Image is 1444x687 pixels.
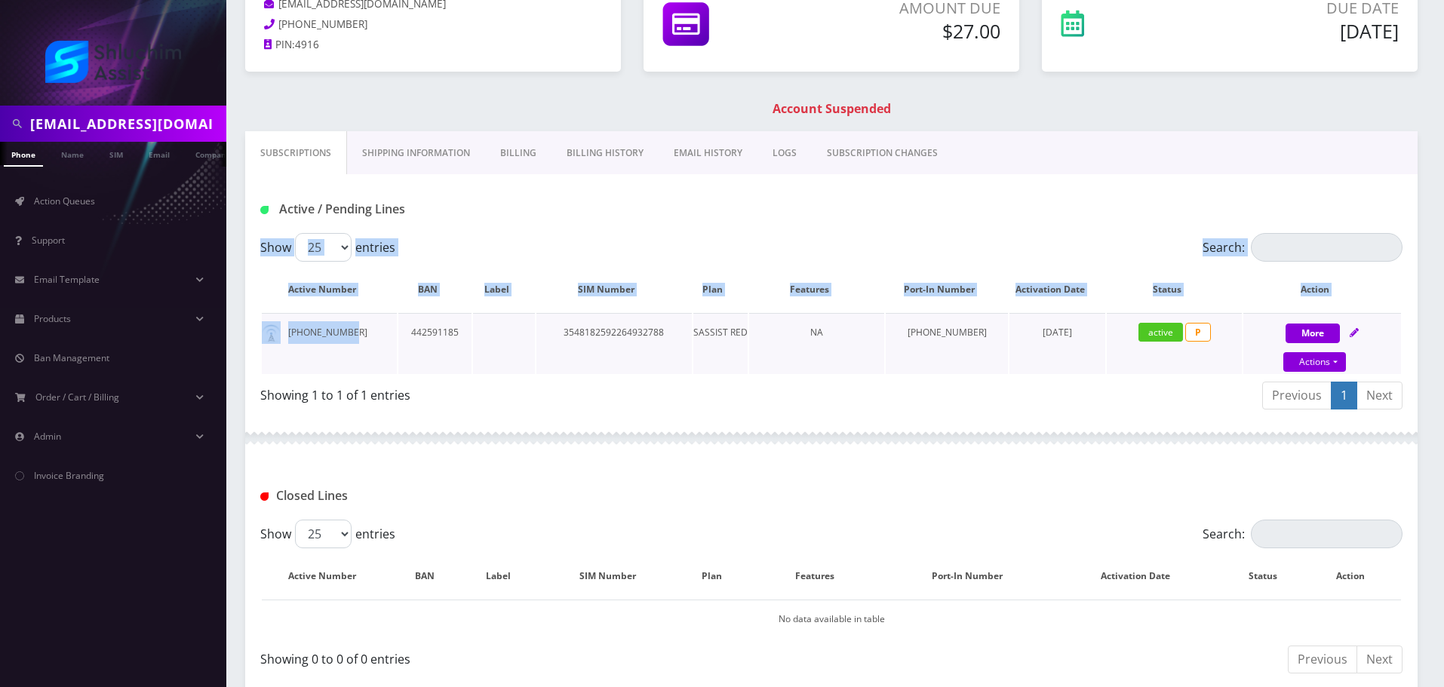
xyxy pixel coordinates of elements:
[45,41,181,83] img: Shluchim Assist
[35,391,119,403] span: Order / Cart / Billing
[1288,646,1357,673] a: Previous
[757,131,812,175] a: LOGS
[1203,233,1403,262] label: Search:
[1138,323,1183,342] span: active
[398,268,472,311] th: BAN: activate to sort column ascending
[249,102,1414,116] h1: Account Suspended
[1286,324,1340,343] button: More
[1203,520,1403,548] label: Search:
[260,520,395,548] label: Show entries
[34,195,95,207] span: Action Queues
[659,131,757,175] a: EMAIL HISTORY
[536,313,691,374] td: 3548182592264932788
[1251,520,1403,548] input: Search:
[886,313,1008,374] td: [PHONE_NUMBER]
[34,273,100,286] span: Email Template
[1107,268,1242,311] th: Status: activate to sort column ascending
[295,520,352,548] select: Showentries
[4,142,43,167] a: Phone
[260,206,269,214] img: Active / Pending Lines
[1356,382,1403,409] a: Next
[260,644,820,668] div: Showing 0 to 0 of 0 entries
[749,268,884,311] th: Features: activate to sort column ascending
[1283,352,1346,372] a: Actions
[34,351,109,364] span: Ban Management
[188,142,238,165] a: Company
[468,554,545,598] th: Label: activate to sort column ascending
[32,234,65,247] span: Support
[347,131,485,175] a: Shipping Information
[886,268,1008,311] th: Port-In Number: activate to sort column ascending
[30,109,223,138] input: Search in Company
[813,20,1000,42] h5: $27.00
[34,312,71,325] span: Products
[262,600,1401,638] td: No data available in table
[1356,646,1403,673] a: Next
[693,313,748,374] td: SASSIST RED
[398,313,472,374] td: 442591185
[536,268,691,311] th: SIM Number: activate to sort column ascending
[34,469,104,482] span: Invoice Branding
[754,554,889,598] th: Features: activate to sort column ascending
[1043,326,1072,339] span: [DATE]
[686,554,754,598] th: Plan: activate to sort column ascending
[1185,323,1211,342] span: P
[102,142,131,165] a: SIM
[295,38,319,51] span: 4916
[260,202,626,216] h1: Active / Pending Lines
[260,489,626,503] h1: Closed Lines
[812,131,953,175] a: SUBSCRIPTION CHANGES
[54,142,91,165] a: Name
[295,233,352,262] select: Showentries
[245,131,347,175] a: Subscriptions
[693,268,748,311] th: Plan: activate to sort column ascending
[260,233,395,262] label: Show entries
[551,131,659,175] a: Billing History
[260,380,820,404] div: Showing 1 to 1 of 1 entries
[398,554,466,598] th: BAN: activate to sort column ascending
[34,430,61,443] span: Admin
[260,492,269,501] img: Closed Lines
[262,554,397,598] th: Active Number: activate to sort column descending
[546,554,684,598] th: SIM Number: activate to sort column ascending
[262,268,397,311] th: Active Number: activate to sort column ascending
[749,313,884,374] td: NA
[1181,20,1399,42] h5: [DATE]
[1315,554,1401,598] th: Action : activate to sort column ascending
[1331,382,1357,409] a: 1
[1262,382,1332,409] a: Previous
[262,313,397,374] td: [PHONE_NUMBER]
[1251,233,1403,262] input: Search:
[473,268,535,311] th: Label: activate to sort column ascending
[1009,268,1105,311] th: Activation Date: activate to sort column ascending
[1227,554,1313,598] th: Status: activate to sort column ascending
[891,554,1058,598] th: Port-In Number: activate to sort column ascending
[1060,554,1226,598] th: Activation Date: activate to sort column ascending
[1243,268,1401,311] th: Action: activate to sort column ascending
[141,142,177,165] a: Email
[278,17,367,31] span: [PHONE_NUMBER]
[262,324,281,343] img: default.png
[264,38,295,53] a: PIN:
[485,131,551,175] a: Billing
